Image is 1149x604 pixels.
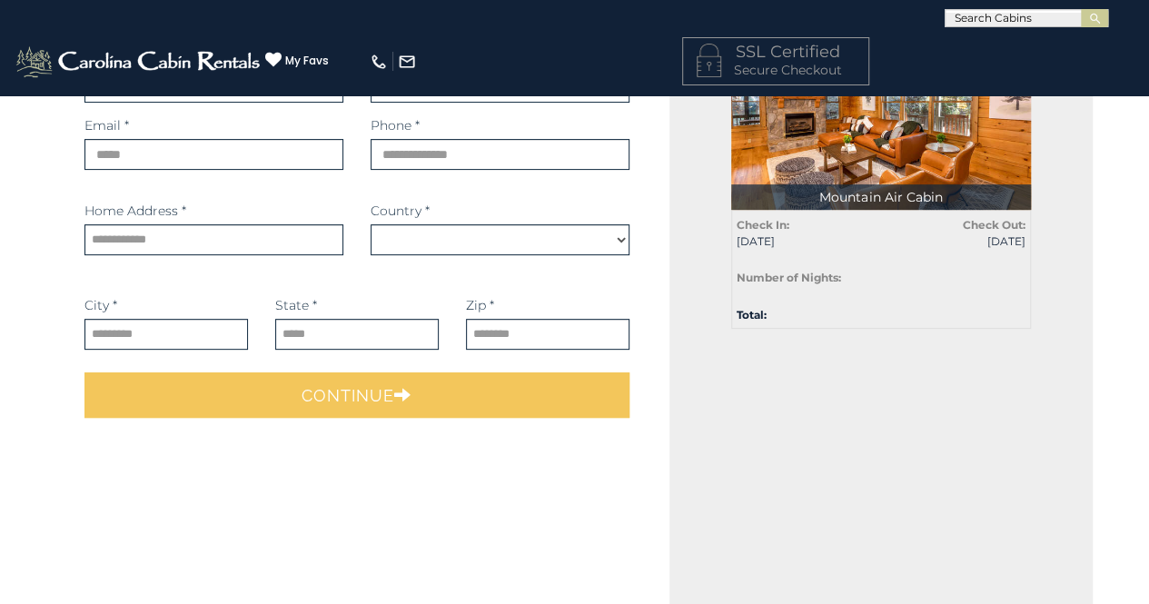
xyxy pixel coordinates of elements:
[963,218,1025,232] strong: Check Out:
[737,271,841,284] strong: Number of Nights:
[84,372,630,418] button: Continue
[285,53,329,69] span: My Favs
[371,116,420,134] label: Phone *
[697,44,855,62] h4: SSL Certified
[370,53,388,71] img: phone-regular-white.png
[398,53,416,71] img: mail-regular-white.png
[84,296,117,314] label: City *
[697,44,721,77] img: LOCKICON1.png
[697,61,855,79] p: Secure Checkout
[731,10,1031,210] img: 1714396360_thumbnail.jpeg
[84,202,186,220] label: Home Address *
[265,52,329,70] a: My Favs
[275,296,317,314] label: State *
[737,233,867,249] span: [DATE]
[895,233,1025,249] span: [DATE]
[731,184,1031,210] p: Mountain Air Cabin
[737,308,767,322] strong: Total:
[84,116,129,134] label: Email *
[737,218,789,232] strong: Check In:
[466,296,494,314] label: Zip *
[14,44,265,80] img: White-1-2.png
[371,202,430,220] label: Country *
